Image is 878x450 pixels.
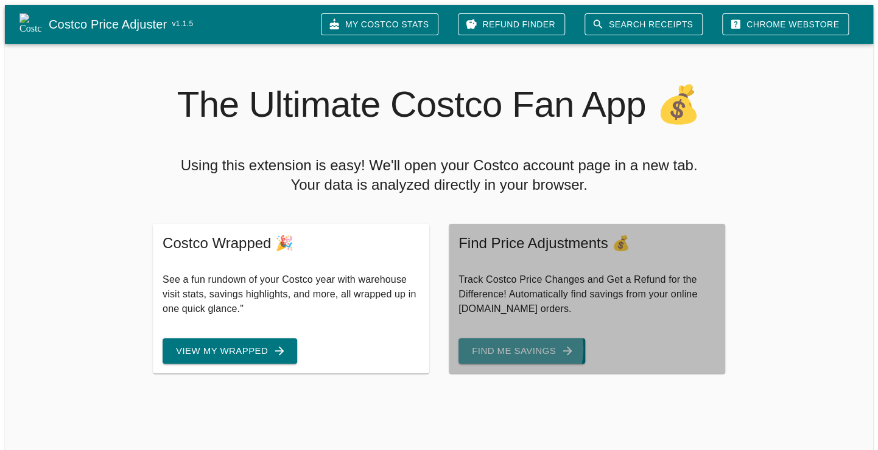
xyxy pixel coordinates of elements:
h2: The Ultimate Costco Fan App 💰 [151,83,726,126]
a: My Costco Stats [321,13,438,36]
a: Costco Price Adjuster v1.1.5 [49,15,311,34]
button: View My Wrapped [163,338,297,364]
p: See a fun rundown of your Costco year with warehouse visit stats, savings highlights, and more, a... [163,272,420,316]
a: Find Price Adjustments 💰Track Costco Price Changes and Get a Refund for the Difference! Automatic... [449,224,725,373]
a: Chrome Webstore [722,13,849,36]
span: v 1.1.5 [172,18,193,30]
a: Search Receipts [585,13,703,36]
span: Costco Wrapped 🎉 [163,234,420,253]
a: Refund Finder [458,13,565,36]
span: Find Price Adjustments 💰 [458,234,715,253]
button: Find Me Savings [458,338,585,364]
a: Costco Wrapped 🎉See a fun rundown of your Costco year with warehouse visit stats, savings highlig... [153,224,429,373]
img: Costco Price Adjuster [19,13,41,35]
p: Track Costco Price Changes and Get a Refund for the Difference! Automatically find savings from y... [458,272,715,316]
h5: Using this extension is easy! We'll open your Costco account page in a new tab. Your data is anal... [151,156,726,195]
